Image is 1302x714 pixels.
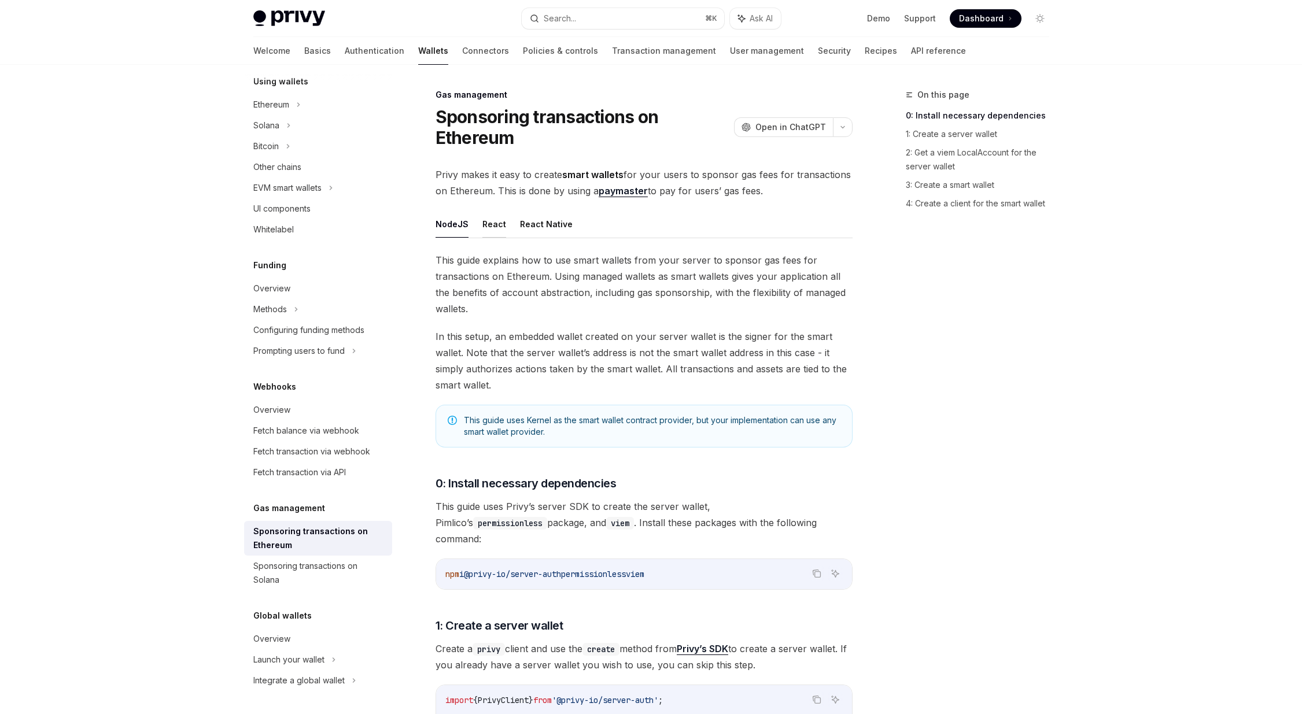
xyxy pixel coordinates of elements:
a: Welcome [253,37,290,65]
button: Open in ChatGPT [734,117,833,137]
a: Overview [244,628,392,649]
a: Configuring funding methods [244,320,392,341]
span: npm [445,569,459,579]
a: Overview [244,278,392,299]
a: paymaster [599,185,648,197]
span: i [459,569,464,579]
h5: Gas management [253,501,325,515]
div: Overview [253,282,290,295]
a: 4: Create a client for the smart wallet [906,194,1058,213]
span: permissionless [561,569,626,579]
h1: Sponsoring transactions on Ethereum [436,106,729,148]
a: Basics [304,37,331,65]
span: This guide uses Privy’s server SDK to create the server wallet, Pimlico’s package, and . Install ... [436,498,853,547]
a: Wallets [418,37,448,65]
button: Toggle dark mode [1031,9,1049,28]
a: Connectors [462,37,509,65]
a: API reference [911,37,966,65]
button: NodeJS [436,210,469,238]
a: Sponsoring transactions on Ethereum [244,521,392,556]
button: Ask AI [828,692,843,707]
div: Sponsoring transactions on Solana [253,559,385,587]
div: Whitelabel [253,223,294,236]
div: Configuring funding methods [253,323,364,337]
span: ; [658,695,663,705]
div: Sponsoring transactions on Ethereum [253,524,385,552]
span: On this page [917,88,969,102]
a: Transaction management [612,37,716,65]
a: Privy’s SDK [677,643,728,655]
span: import [445,695,473,705]
div: UI components [253,202,311,216]
h5: Global wallets [253,609,312,623]
h5: Funding [253,258,286,272]
a: Fetch transaction via webhook [244,441,392,462]
span: Ask AI [750,13,773,24]
h5: Webhooks [253,380,296,394]
a: Policies & controls [523,37,598,65]
a: Demo [867,13,890,24]
span: from [533,695,552,705]
a: UI components [244,198,392,219]
strong: smart wallets [562,169,624,180]
button: Search...⌘K [522,8,724,29]
button: Ask AI [730,8,781,29]
span: Create a client and use the method from to create a server wallet. If you already have a server w... [436,641,853,673]
code: permissionless [473,517,547,530]
a: 0: Install necessary dependencies [906,106,1058,125]
span: Dashboard [959,13,1004,24]
span: viem [626,569,644,579]
a: Support [904,13,936,24]
a: Overview [244,399,392,420]
div: Fetch balance via webhook [253,424,359,438]
span: In this setup, an embedded wallet created on your server wallet is the signer for the smart walle... [436,328,853,393]
div: Fetch transaction via API [253,465,346,479]
div: Fetch transaction via webhook [253,445,370,458]
a: Recipes [865,37,897,65]
span: @privy-io/server-auth [464,569,561,579]
a: 2: Get a viem LocalAccount for the server wallet [906,143,1058,176]
div: Search... [544,12,576,25]
a: Authentication [345,37,404,65]
button: React Native [520,210,573,238]
a: Other chains [244,157,392,177]
span: '@privy-io/server-auth' [552,695,658,705]
button: Ask AI [828,566,843,581]
span: 0: Install necessary dependencies [436,475,617,491]
div: Bitcoin [253,139,279,153]
code: privy [473,643,505,656]
span: } [529,695,533,705]
code: create [582,643,619,656]
img: light logo [253,10,325,27]
button: Copy the contents from the code block [809,566,824,581]
div: Other chains [253,160,301,174]
span: This guide explains how to use smart wallets from your server to sponsor gas fees for transaction... [436,252,853,317]
a: User management [730,37,804,65]
span: PrivyClient [478,695,529,705]
span: ⌘ K [705,14,717,23]
a: 3: Create a smart wallet [906,176,1058,194]
span: { [473,695,478,705]
div: Integrate a global wallet [253,674,345,687]
div: Gas management [436,89,853,101]
button: React [482,210,506,238]
div: Ethereum [253,98,289,112]
span: Open in ChatGPT [755,121,826,133]
div: Solana [253,119,279,132]
span: This guide uses Kernel as the smart wallet contract provider, but your implementation can use any... [464,415,840,438]
code: viem [606,517,634,530]
div: Prompting users to fund [253,344,345,358]
a: Security [818,37,851,65]
span: 1: Create a server wallet [436,617,563,634]
div: Overview [253,403,290,417]
div: Overview [253,632,290,646]
svg: Note [448,416,457,425]
a: Fetch balance via webhook [244,420,392,441]
a: 1: Create a server wallet [906,125,1058,143]
div: Methods [253,302,287,316]
a: Sponsoring transactions on Solana [244,556,392,590]
a: Whitelabel [244,219,392,240]
span: Privy makes it easy to create for your users to sponsor gas fees for transactions on Ethereum. Th... [436,167,853,199]
a: Fetch transaction via API [244,462,392,483]
div: Launch your wallet [253,653,324,667]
